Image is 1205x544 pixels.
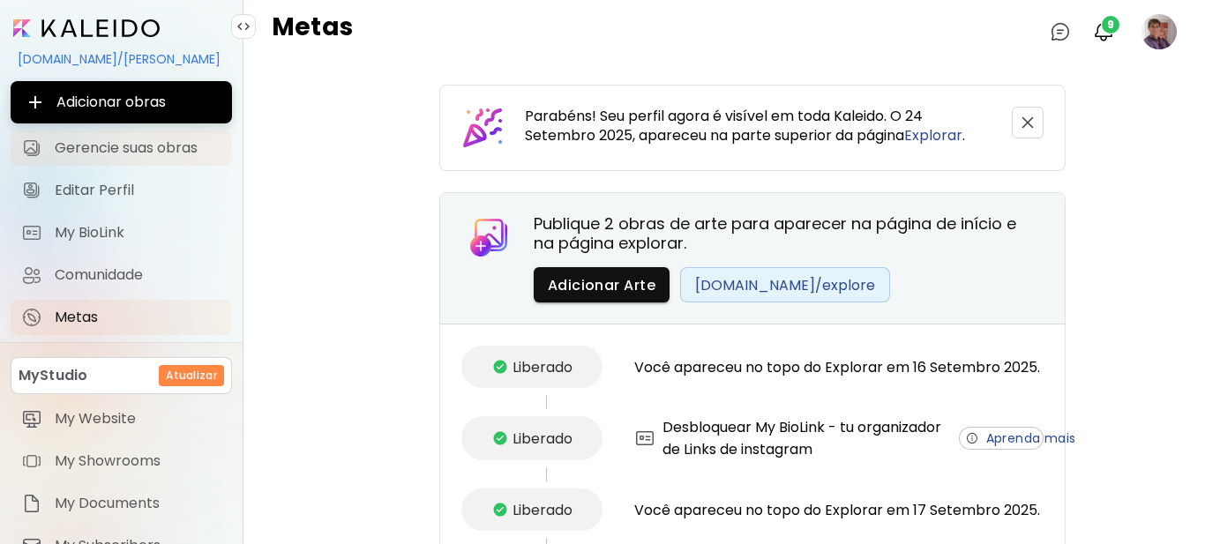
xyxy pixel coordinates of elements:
[11,486,232,521] a: itemMy Documents
[19,365,87,386] p: MyStudio
[513,356,573,378] span: Liberado
[493,431,507,445] img: checkmark
[11,44,232,74] div: [DOMAIN_NAME]/[PERSON_NAME]
[55,139,221,157] span: Gerencie suas obras
[11,443,232,479] a: itemMy Showrooms
[55,410,221,428] span: My Website
[11,257,232,293] a: Comunidade iconComunidade
[55,266,221,284] span: Comunidade
[634,356,1040,378] span: Você apareceu no topo do Explorar em 16 Setembro 2025.
[525,107,992,149] h5: Parabéns! Seu perfil agora é visível em toda Kaleido. O 24 Setembro 2025, apareceu na parte super...
[11,130,232,166] a: Gerencie suas obras iconGerencie suas obras
[21,307,42,328] img: Metas icon
[1050,21,1071,42] img: chatIcon
[695,274,875,296] span: [DOMAIN_NAME]/explore
[534,214,1036,253] h5: Publique 2 obras de arte para aparecer na página de início e na página explorar.
[534,267,670,302] button: Adicionar Arte
[11,215,232,250] a: completeMy BioLink iconMy BioLink
[965,429,1038,448] span: Aprenda mais
[11,173,232,208] a: Editar Perfil iconEditar Perfil
[904,125,962,145] a: Explorar
[166,368,217,384] h6: Atualizar
[493,360,507,374] img: checkmark
[236,19,251,34] img: collapse
[1093,21,1114,42] img: bellIcon
[634,428,655,449] img: KALEIDO_CARD
[55,452,221,470] span: My Showrooms
[272,14,353,49] h4: Metas
[55,495,221,512] span: My Documents
[55,309,221,326] span: Metas
[11,300,232,335] a: completeMetas iconMetas
[680,267,890,302] a: [DOMAIN_NAME]/explore
[1012,107,1044,138] button: closeIcon
[1022,116,1034,129] img: closeIcon
[21,451,42,472] img: item
[55,224,221,242] span: My BioLink
[513,428,573,450] span: Liberado
[11,401,232,436] a: itemMy Website
[55,182,221,199] span: Editar Perfil
[662,416,947,460] span: Desbloquear My BioLink - tu organizador de Links de instagram
[634,499,1040,521] span: Você apareceu no topo do Explorar em 17 Setembro 2025.
[21,138,42,159] img: Gerencie suas obras icon
[11,81,232,123] button: Adicionar obras
[25,92,218,113] span: Adicionar obras
[21,180,42,201] img: Editar Perfil icon
[1102,16,1119,34] span: 9
[21,408,42,429] img: item
[21,222,42,243] img: My BioLink icon
[513,499,573,521] span: Liberado
[1089,17,1119,47] button: bellIcon9
[21,265,42,286] img: Comunidade icon
[548,276,655,294] span: Adicionar Arte
[959,427,1044,450] button: Aprenda mais
[21,493,42,514] img: item
[493,503,507,517] img: checkmark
